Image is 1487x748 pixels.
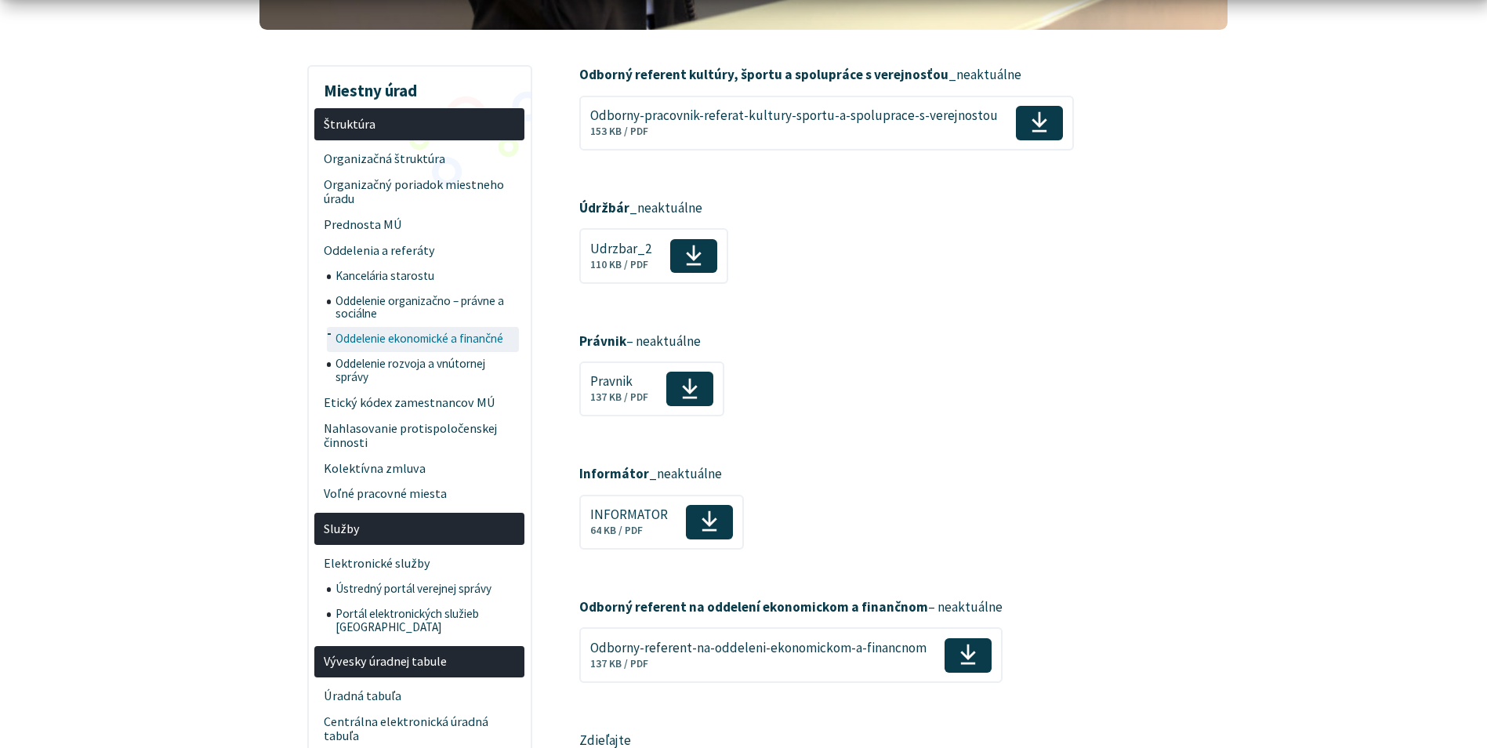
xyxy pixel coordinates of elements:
[324,516,516,542] span: Služby
[314,416,524,456] a: Nahlasovanie protispoločenskej činnosti
[579,65,1108,85] p: _neaktuálne
[324,456,516,481] span: Kolektívna zmluva
[579,495,743,550] a: INFORMATOR64 KB / PDF
[590,507,668,522] span: INFORMATOR
[327,263,525,289] a: Kancelária starostu
[335,352,516,390] span: Oddelenie rozvoja a vnútornej správy
[579,464,1108,485] p: _neaktuálne
[579,228,727,283] a: Udrzbar_2110 KB / PDF
[590,374,648,389] span: Pravnik
[327,601,525,640] a: Portál elektronických služieb [GEOGRAPHIC_DATA]
[314,147,524,172] a: Organizačná štruktúra
[324,172,516,212] span: Organizačný poriadok miestneho úradu
[335,327,516,352] span: Oddelenie ekonomické a finančné
[579,199,629,216] strong: Údržbár
[314,212,524,238] a: Prednosta MÚ
[324,551,516,577] span: Elektronické služby
[590,657,648,670] span: 137 KB / PDF
[314,481,524,507] a: Voľné pracovné miesta
[314,456,524,481] a: Kolektívna zmluva
[314,108,524,140] a: Štruktúra
[579,627,1002,682] a: Odborny-referent-na-oddeleni-ekonomickom-a-financnom137 KB / PDF
[579,361,724,416] a: Pravnik137 KB / PDF
[335,289,516,327] span: Oddelenie organizačno – právne a sociálne
[324,684,516,710] span: Úradná tabuľa
[590,125,648,138] span: 153 KB / PDF
[590,524,643,537] span: 64 KB / PDF
[314,238,524,263] a: Oddelenia a referáty
[579,66,948,83] strong: Odborný referent kultúry, športu a spolupráce s verejnosťou
[327,577,525,602] a: Ústredný portál verejnej správy
[314,513,524,545] a: Služby
[590,390,648,404] span: 137 KB / PDF
[579,598,928,615] strong: Odborný referent na oddelení ekonomickom a finančnom
[590,108,998,123] span: Odborny-pracovnik-referat-kultury-sportu-a-spoluprace-s-verejnostou
[327,352,525,390] a: Oddelenie rozvoja a vnútornej správy
[314,646,524,678] a: Vývesky úradnej tabule
[579,332,1108,352] p: – neaktuálne
[314,551,524,577] a: Elektronické služby
[579,198,1108,219] p: _neaktuálne
[324,481,516,507] span: Voľné pracovné miesta
[324,416,516,456] span: Nahlasovanie protispoločenskej činnosti
[327,289,525,327] a: Oddelenie organizačno – právne a sociálne
[314,172,524,212] a: Organizačný poriadok miestneho úradu
[314,390,524,416] a: Etický kódex zamestnancov MÚ
[324,238,516,263] span: Oddelenia a referáty
[324,390,516,416] span: Etický kódex zamestnancov MÚ
[314,70,524,103] h3: Miestny úrad
[579,96,1073,151] a: Odborny-pracovnik-referat-kultury-sportu-a-spoluprace-s-verejnostou153 KB / PDF
[324,111,516,137] span: Štruktúra
[579,465,649,482] strong: Informátor
[324,648,516,674] span: Vývesky úradnej tabule
[590,641,927,655] span: Odborny-referent-na-oddeleni-ekonomickom-a-financnom
[324,212,516,238] span: Prednosta MÚ
[590,241,652,256] span: Udrzbar_2
[579,597,1108,618] p: – neaktuálne
[314,684,524,710] a: Úradná tabuľa
[327,327,525,352] a: Oddelenie ekonomické a finančné
[335,263,516,289] span: Kancelária starostu
[579,332,626,350] strong: Právnik
[335,577,516,602] span: Ústredný portál verejnej správy
[335,601,516,640] span: Portál elektronických služieb [GEOGRAPHIC_DATA]
[590,258,648,271] span: 110 KB / PDF
[324,147,516,172] span: Organizačná štruktúra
